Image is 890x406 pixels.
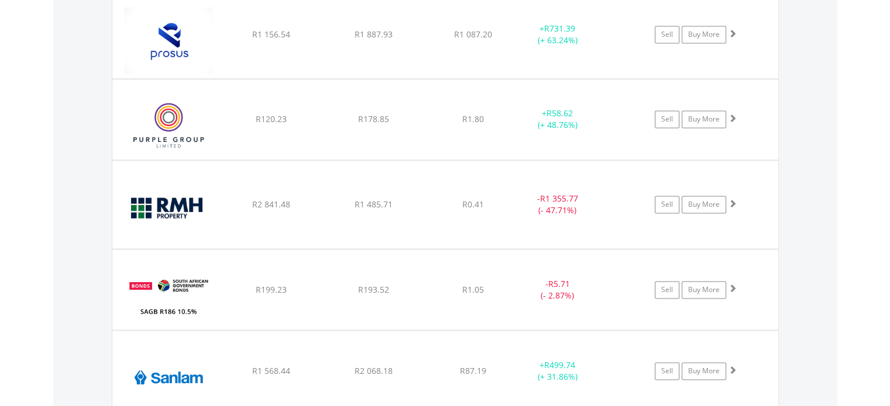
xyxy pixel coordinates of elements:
[355,365,393,376] span: R2 068.18
[540,193,578,204] span: R1 355.77
[655,110,679,128] a: Sell
[514,359,602,383] div: + (+ 31.86%)
[256,113,287,124] span: R120.23
[252,29,290,40] span: R1 156.54
[655,281,679,299] a: Sell
[547,107,573,119] span: R58.62
[118,175,219,245] img: EQU.ZA.RMH.png
[544,23,575,34] span: R731.39
[462,199,484,210] span: R0.41
[252,199,290,210] span: R2 841.48
[355,29,393,40] span: R1 887.93
[118,94,219,157] img: EQU.ZA.PPE.png
[358,113,389,124] span: R178.85
[514,193,602,216] div: - (- 47.71%)
[682,110,726,128] a: Buy More
[358,284,389,295] span: R193.52
[514,23,602,46] div: + (+ 63.24%)
[682,281,726,299] a: Buy More
[544,359,575,370] span: R499.74
[655,362,679,380] a: Sell
[460,365,486,376] span: R87.19
[682,362,726,380] a: Buy More
[655,26,679,43] a: Sell
[118,264,219,327] img: EQU.ZA.R186.png
[118,5,219,75] img: EQU.ZA.PRX.png
[682,196,726,213] a: Buy More
[548,278,570,289] span: R5.71
[252,365,290,376] span: R1 568.44
[462,113,484,124] span: R1.80
[514,278,602,301] div: - (- 2.87%)
[514,107,602,131] div: + (+ 48.76%)
[256,284,287,295] span: R199.23
[462,284,484,295] span: R1.05
[355,199,393,210] span: R1 485.71
[454,29,492,40] span: R1 087.20
[655,196,679,213] a: Sell
[682,26,726,43] a: Buy More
